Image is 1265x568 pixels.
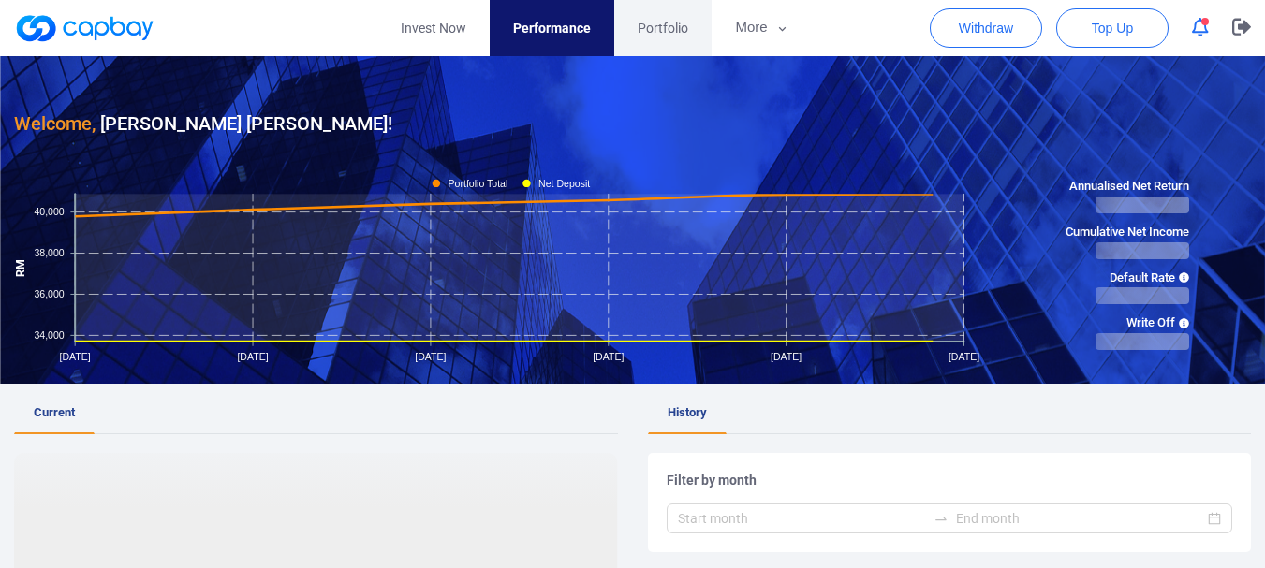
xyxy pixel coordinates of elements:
[1056,8,1169,48] button: Top Up
[34,405,75,419] span: Current
[667,472,1233,488] h5: Filter by month
[956,508,1204,529] input: End month
[14,112,96,135] span: Welcome,
[415,351,446,362] tspan: [DATE]
[449,177,508,188] tspan: Portfolio Total
[949,351,979,362] tspan: [DATE]
[34,329,64,341] tspan: 34,000
[14,109,392,138] h3: [PERSON_NAME] [PERSON_NAME] !
[538,177,590,188] tspan: Net Deposit
[1092,19,1133,37] span: Top Up
[237,351,268,362] tspan: [DATE]
[1066,313,1189,333] span: Write Off
[934,511,949,526] span: swap-right
[593,351,624,362] tspan: [DATE]
[34,247,64,258] tspan: 38,000
[1066,269,1189,288] span: Default Rate
[34,206,64,217] tspan: 40,000
[14,258,27,276] tspan: RM
[60,351,91,362] tspan: [DATE]
[1066,177,1189,197] span: Annualised Net Return
[1066,223,1189,242] span: Cumulative Net Income
[934,511,949,526] span: to
[668,405,707,419] span: History
[34,288,64,299] tspan: 36,000
[771,351,802,362] tspan: [DATE]
[930,8,1042,48] button: Withdraw
[638,18,688,38] span: Portfolio
[678,508,926,529] input: Start month
[513,18,591,38] span: Performance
